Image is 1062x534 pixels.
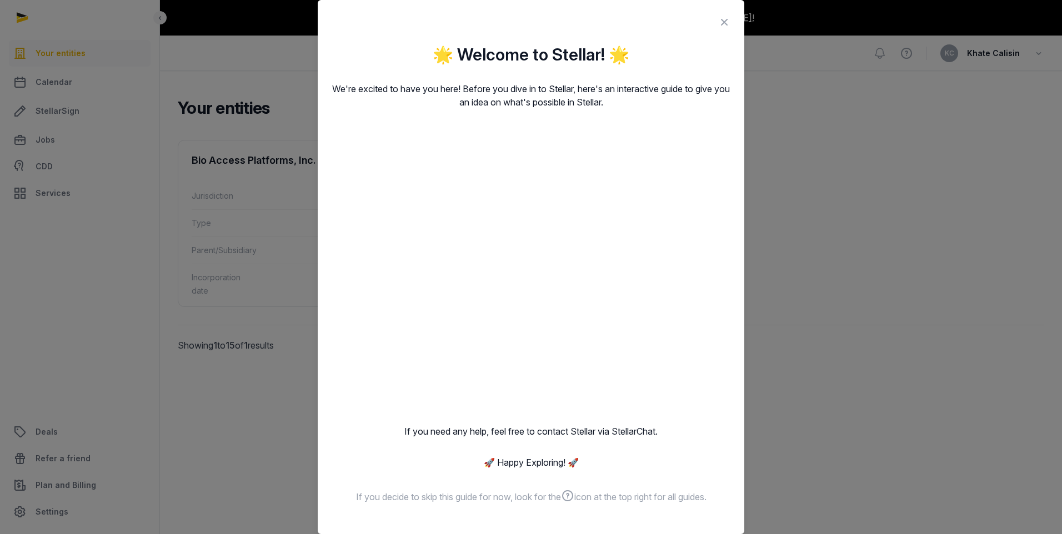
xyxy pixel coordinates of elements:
div: If you decide to skip this guide for now, look for the icon at the top right for all guides. [331,487,731,505]
p: We're excited to have you here! Before you dive in to Stellar, here's an interactive guide to giv... [331,82,731,109]
iframe: Stellar Main Product Demo [331,127,731,407]
h2: 🌟 Welcome to Stellar! 🌟 [331,44,731,64]
p: If you need any help, feel free to contact Stellar via StellarChat. [331,425,731,438]
p: 🚀 Happy Exploring! 🚀 [331,456,731,469]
